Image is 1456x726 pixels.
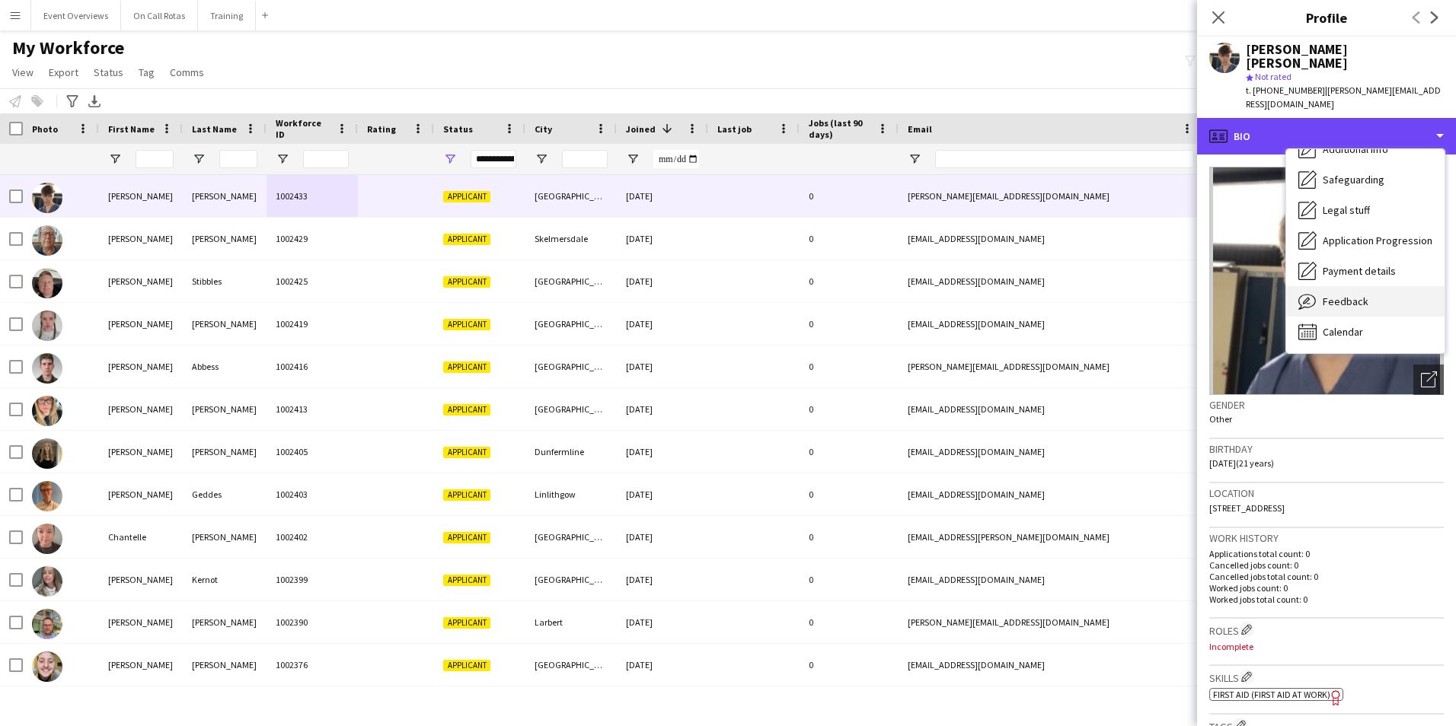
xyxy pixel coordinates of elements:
div: 1002425 [267,260,358,302]
div: Application Progression [1286,225,1445,256]
div: Stibbles [183,260,267,302]
button: Open Filter Menu [535,152,548,166]
span: Applicant [443,276,490,288]
div: [EMAIL_ADDRESS][DOMAIN_NAME] [899,644,1203,686]
input: Last Name Filter Input [219,150,257,168]
span: [STREET_ADDRESS] [1209,502,1285,514]
span: Applicant [443,319,490,330]
div: Linlithgow [525,473,617,515]
div: [DATE] [617,644,708,686]
app-action-btn: Export XLSX [85,92,104,110]
div: [EMAIL_ADDRESS][PERSON_NAME][DOMAIN_NAME] [899,516,1203,558]
input: Joined Filter Input [653,150,699,168]
span: [DATE] (21 years) [1209,457,1274,469]
button: Open Filter Menu [108,152,122,166]
div: [DATE] [617,388,708,430]
h3: Location [1209,486,1444,500]
div: [EMAIL_ADDRESS][DOMAIN_NAME] [899,303,1203,345]
h3: Skills [1209,669,1444,685]
div: Bio [1197,118,1456,154]
span: Feedback [1323,295,1368,308]
span: Last job [717,123,752,135]
span: First Aid (First Aid At Work) [1213,689,1330,700]
button: Training [198,1,256,30]
span: t. [PHONE_NUMBER] [1246,84,1325,96]
span: Applicant [443,660,490,671]
span: Applicant [443,361,490,373]
div: [PERSON_NAME] [183,303,267,345]
div: Chantelle [99,516,183,558]
h3: Work history [1209,531,1444,545]
div: Kernot [183,559,267,600]
div: [GEOGRAPHIC_DATA] [525,559,617,600]
div: [DATE] [617,473,708,515]
img: Richard Stibbles [32,268,62,298]
div: 0 [800,260,899,302]
div: Skelmersdale [525,218,617,260]
span: View [12,65,34,79]
img: Chloe-Ann Colvin [32,310,62,341]
span: Joined [626,123,656,135]
div: [DATE] [617,431,708,473]
div: [PERSON_NAME] [183,516,267,558]
div: Legal stuff [1286,195,1445,225]
div: [DATE] [617,601,708,643]
button: Open Filter Menu [192,152,206,166]
span: Rating [367,123,396,135]
p: Cancelled jobs count: 0 [1209,559,1444,571]
div: [PERSON_NAME] [183,601,267,643]
div: [PERSON_NAME] [183,388,267,430]
div: [GEOGRAPHIC_DATA] [525,303,617,345]
div: [EMAIL_ADDRESS][DOMAIN_NAME] [899,218,1203,260]
span: Email [908,123,932,135]
img: Michelle Paolozzi [32,396,62,426]
div: 0 [800,431,899,473]
div: 0 [800,218,899,260]
div: 0 [800,473,899,515]
span: Applicant [443,234,490,245]
div: [DATE] [617,175,708,217]
p: Applications total count: 0 [1209,548,1444,559]
h3: Profile [1197,8,1456,27]
div: Calendar [1286,317,1445,347]
div: [EMAIL_ADDRESS][DOMAIN_NAME] [899,473,1203,515]
div: Open photos pop-in [1413,365,1444,395]
span: Payment details [1323,264,1396,278]
div: [PERSON_NAME] [99,559,183,600]
span: Last Name [192,123,237,135]
div: [PERSON_NAME] [99,303,183,345]
img: Lucy Atherton [32,438,62,469]
div: 1002399 [267,559,358,600]
div: [GEOGRAPHIC_DATA] [525,388,617,430]
div: [DATE] [617,516,708,558]
div: 1002402 [267,516,358,558]
div: 0 [800,175,899,217]
div: Larbert [525,601,617,643]
div: Additional info [1286,134,1445,164]
span: Other [1209,413,1232,425]
div: [GEOGRAPHIC_DATA] [525,175,617,217]
div: 1002413 [267,388,358,430]
div: [PERSON_NAME] [99,644,183,686]
span: Export [49,65,78,79]
img: David Spicer [32,609,62,639]
a: Tag [133,62,161,82]
div: 1002405 [267,431,358,473]
div: [PERSON_NAME] [99,345,183,387]
img: Alistair Abbess [32,353,62,384]
div: [DATE] [617,218,708,260]
div: Dunfermline [525,431,617,473]
div: [DATE] [617,303,708,345]
div: 0 [800,516,899,558]
div: [DATE] [617,559,708,600]
p: Worked jobs count: 0 [1209,582,1444,594]
div: 1002429 [267,218,358,260]
div: Payment details [1286,256,1445,286]
h3: Gender [1209,398,1444,412]
div: [PERSON_NAME] [99,473,183,515]
div: [PERSON_NAME][EMAIL_ADDRESS][DOMAIN_NAME] [899,601,1203,643]
a: Export [43,62,85,82]
span: City [535,123,552,135]
div: [GEOGRAPHIC_DATA] [525,260,617,302]
span: Jobs (last 90 days) [809,117,871,140]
